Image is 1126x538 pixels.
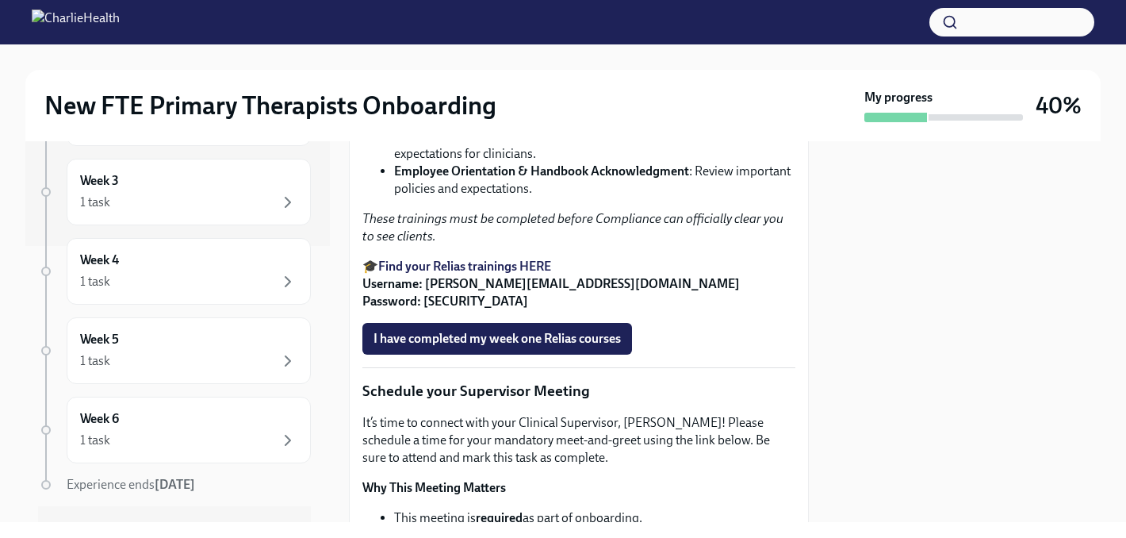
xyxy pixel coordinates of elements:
[394,128,795,163] li: : Understand the ethical standards and expectations for clinicians.
[32,10,120,35] img: CharlieHealth
[155,477,195,492] strong: [DATE]
[80,331,119,348] h6: Week 5
[476,510,523,525] strong: required
[362,276,740,309] strong: Username: [PERSON_NAME][EMAIL_ADDRESS][DOMAIN_NAME] Password: [SECURITY_DATA]
[1036,91,1082,120] h3: 40%
[373,331,621,347] span: I have completed my week one Relias courses
[38,159,311,225] a: Week 31 task
[394,163,689,179] strong: Employee Orientation & Handbook Acknowledgment
[38,397,311,463] a: Week 61 task
[362,323,632,355] button: I have completed my week one Relias courses
[864,89,933,106] strong: My progress
[362,480,506,495] strong: Why This Meeting Matters
[80,194,110,211] div: 1 task
[394,163,795,198] li: : Review important policies and expectations.
[362,211,783,244] em: These trainings must be completed before Compliance can officially clear you to see clients.
[80,352,110,370] div: 1 task
[378,259,551,274] a: Find your Relias trainings HERE
[80,252,119,269] h6: Week 4
[38,317,311,384] a: Week 51 task
[394,509,795,527] li: This meeting is as part of onboarding.
[44,90,496,121] h2: New FTE Primary Therapists Onboarding
[80,410,119,428] h6: Week 6
[394,129,534,144] strong: Ethics & Code of Conduct
[38,238,311,305] a: Week 41 task
[80,172,119,190] h6: Week 3
[80,273,110,290] div: 1 task
[362,414,795,467] p: It’s time to connect with your Clinical Supervisor, [PERSON_NAME]! Please schedule a time for you...
[362,258,795,310] p: 🎓
[80,432,110,449] div: 1 task
[362,381,795,402] p: Schedule your Supervisor Meeting
[67,477,195,492] span: Experience ends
